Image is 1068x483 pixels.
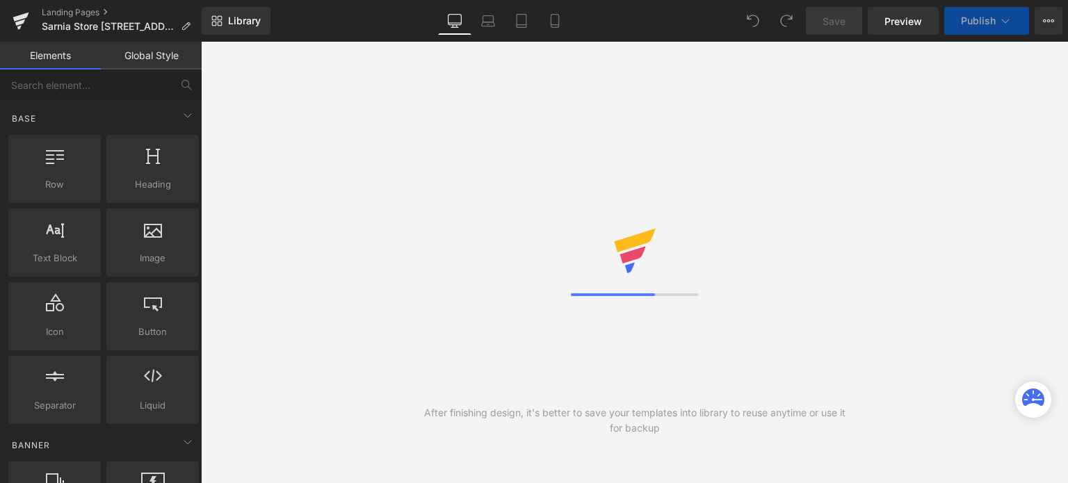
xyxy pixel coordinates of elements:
span: Heading [111,177,195,192]
button: More [1035,7,1062,35]
a: Preview [868,7,939,35]
a: Global Style [101,42,202,69]
span: Base [10,112,38,125]
button: Undo [739,7,767,35]
span: Text Block [13,251,97,265]
a: Mobile [538,7,572,35]
div: After finishing design, it's better to save your templates into library to reuse anytime or use i... [418,405,852,436]
span: Publish [961,15,996,26]
span: Library [228,15,261,27]
a: Desktop [438,7,471,35]
span: Row [13,177,97,192]
span: Liquid [111,398,195,413]
a: Tablet [505,7,538,35]
span: Image [111,251,195,265]
span: Icon [13,325,97,339]
a: Laptop [471,7,505,35]
span: Separator [13,398,97,413]
a: Landing Pages [42,7,202,18]
button: Publish [944,7,1029,35]
button: Redo [772,7,800,35]
span: Banner [10,439,51,452]
span: Button [111,325,195,339]
span: Preview [884,14,922,28]
span: Save [823,14,845,28]
span: Sarnia Store [STREET_ADDRESS] | PartSource #746 [42,21,175,32]
a: New Library [202,7,270,35]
